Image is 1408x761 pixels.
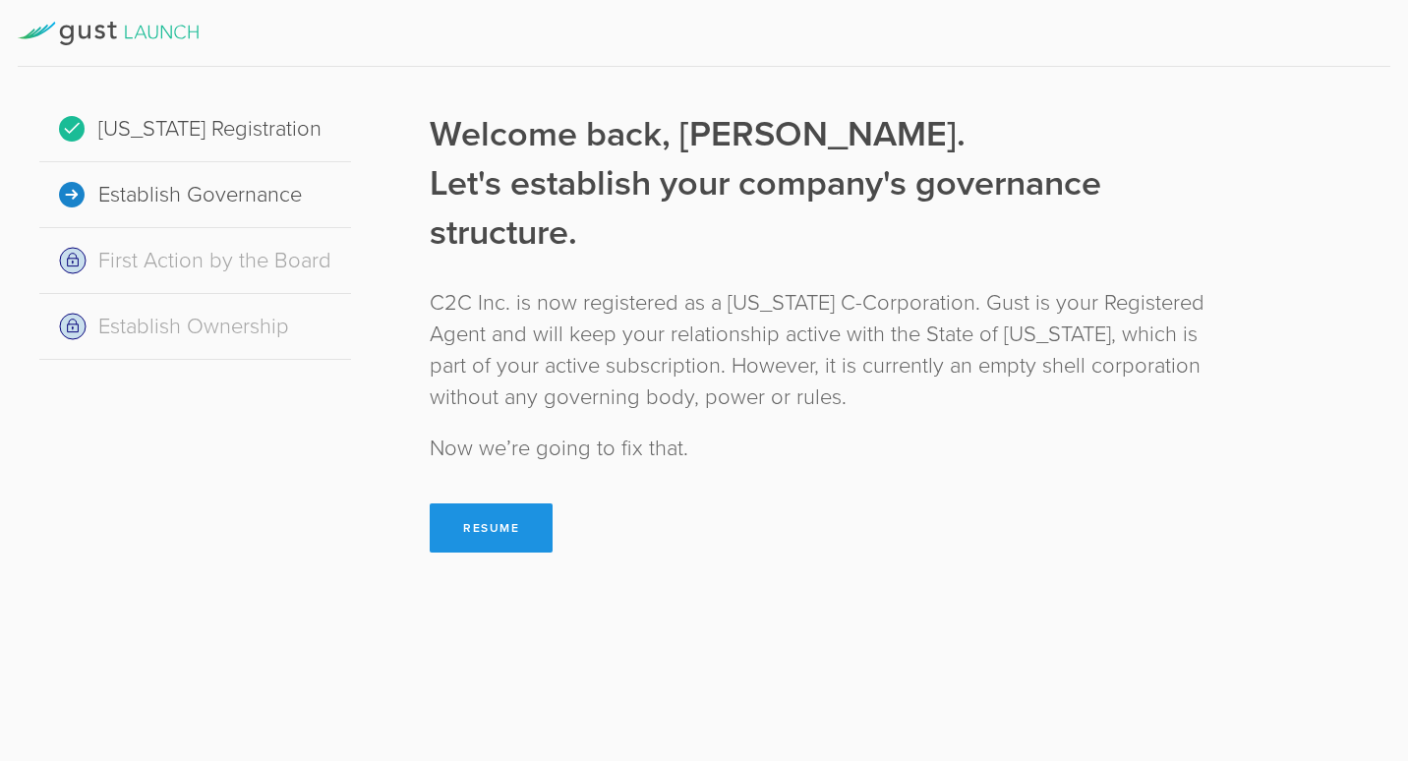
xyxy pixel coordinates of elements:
[39,228,351,294] div: First Action by the Board
[430,159,1219,258] div: Let's establish your company's governance structure.
[430,433,1219,464] div: Now we’re going to fix that.
[1310,608,1408,702] iframe: Chat Widget
[430,287,1219,413] div: C2C Inc. is now registered as a [US_STATE] C-Corporation. Gust is your Registered Agent and will ...
[430,110,1219,159] div: Welcome back, [PERSON_NAME].
[39,162,351,228] div: Establish Governance
[39,96,351,162] div: [US_STATE] Registration
[39,294,351,360] div: Establish Ownership
[430,503,553,553] button: Resume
